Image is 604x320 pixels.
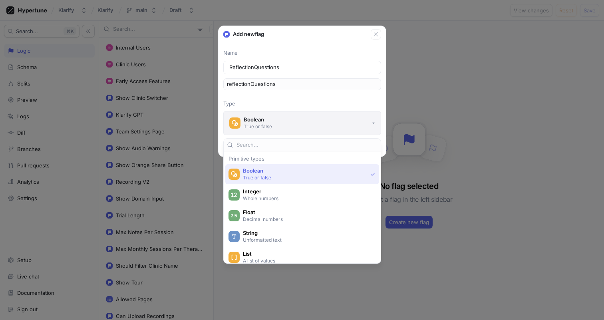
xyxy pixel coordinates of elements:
button: BooleanTrue or false [223,111,381,135]
div: True or false [244,123,272,130]
p: Add new flag [233,30,264,38]
span: Boolean [243,167,367,174]
p: A list of values [243,257,371,264]
div: Boolean [244,116,272,123]
p: True or false [243,174,367,181]
span: Integer [243,188,372,195]
input: Search... [236,141,377,149]
span: List [243,250,372,257]
p: Name [223,49,381,57]
input: Enter a name for this flag [229,64,375,72]
span: String [243,230,372,237]
span: Float [243,209,372,216]
p: Decimal numbers [243,216,371,223]
p: Whole numbers [243,195,371,202]
p: Unformatted text [243,237,371,243]
div: Primitive types [225,156,379,161]
p: Type [223,100,381,108]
